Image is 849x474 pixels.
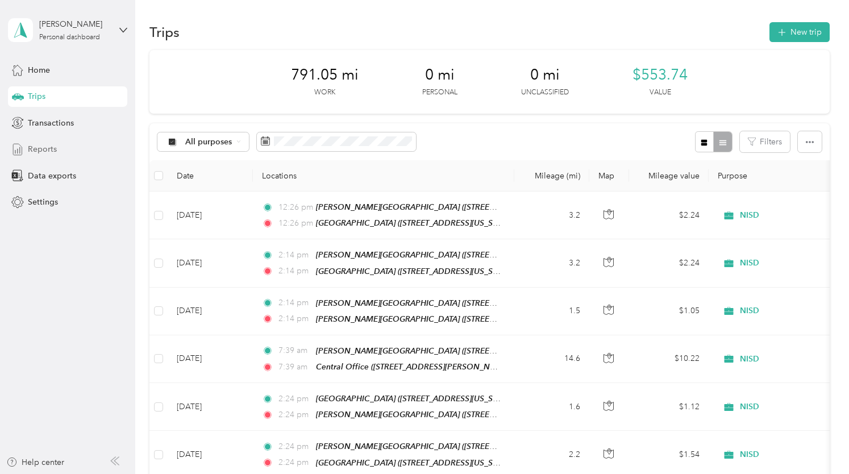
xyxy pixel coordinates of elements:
[253,160,514,192] th: Locations
[629,160,709,192] th: Mileage value
[740,258,759,268] span: NISD
[316,442,578,451] span: [PERSON_NAME][GEOGRAPHIC_DATA] ([STREET_ADDRESS][US_STATE])
[514,288,589,335] td: 1.5
[28,143,57,155] span: Reports
[316,314,578,324] span: [PERSON_NAME][GEOGRAPHIC_DATA] ([STREET_ADDRESS][US_STATE])
[629,288,709,335] td: $1.05
[291,66,359,84] span: 791.05 mi
[28,170,76,182] span: Data exports
[316,394,514,404] span: [GEOGRAPHIC_DATA] ([STREET_ADDRESS][US_STATE])
[629,239,709,287] td: $2.24
[740,354,759,364] span: NISD
[514,383,589,431] td: 1.6
[316,218,514,228] span: [GEOGRAPHIC_DATA] ([STREET_ADDRESS][US_STATE])
[589,160,629,192] th: Map
[278,201,311,214] span: 12:26 pm
[316,267,514,276] span: [GEOGRAPHIC_DATA] ([STREET_ADDRESS][US_STATE])
[278,440,311,453] span: 2:24 pm
[6,456,64,468] button: Help center
[316,250,578,260] span: [PERSON_NAME][GEOGRAPHIC_DATA] ([STREET_ADDRESS][US_STATE])
[316,202,578,212] span: [PERSON_NAME][GEOGRAPHIC_DATA] ([STREET_ADDRESS][US_STATE])
[278,409,311,421] span: 2:24 pm
[316,298,578,308] span: [PERSON_NAME][GEOGRAPHIC_DATA] ([STREET_ADDRESS][US_STATE])
[514,335,589,383] td: 14.6
[530,66,560,84] span: 0 mi
[168,160,253,192] th: Date
[316,362,551,372] span: Central Office ([STREET_ADDRESS][PERSON_NAME][US_STATE])
[316,410,578,419] span: [PERSON_NAME][GEOGRAPHIC_DATA] ([STREET_ADDRESS][US_STATE])
[28,196,58,208] span: Settings
[278,217,311,230] span: 12:26 pm
[39,18,110,30] div: [PERSON_NAME]
[28,90,45,102] span: Trips
[740,131,790,152] button: Filters
[629,383,709,431] td: $1.12
[740,210,759,221] span: NISD
[316,346,578,356] span: [PERSON_NAME][GEOGRAPHIC_DATA] ([STREET_ADDRESS][US_STATE])
[740,402,759,412] span: NISD
[185,138,232,146] span: All purposes
[278,313,311,325] span: 2:14 pm
[314,88,335,98] p: Work
[740,306,759,316] span: NISD
[278,249,311,261] span: 2:14 pm
[769,22,830,42] button: New trip
[278,265,311,277] span: 2:14 pm
[514,239,589,287] td: 3.2
[168,335,253,383] td: [DATE]
[785,410,849,474] iframe: Everlance-gr Chat Button Frame
[316,458,514,468] span: [GEOGRAPHIC_DATA] ([STREET_ADDRESS][US_STATE])
[28,64,50,76] span: Home
[278,344,311,357] span: 7:39 am
[278,361,311,373] span: 7:39 am
[650,88,671,98] p: Value
[514,160,589,192] th: Mileage (mi)
[168,383,253,431] td: [DATE]
[740,450,759,460] span: NISD
[28,117,74,129] span: Transactions
[521,88,569,98] p: Unclassified
[629,335,709,383] td: $10.22
[278,456,311,469] span: 2:24 pm
[168,288,253,335] td: [DATE]
[632,66,688,84] span: $553.74
[168,239,253,287] td: [DATE]
[422,88,457,98] p: Personal
[278,297,311,309] span: 2:14 pm
[425,66,455,84] span: 0 mi
[278,393,311,405] span: 2:24 pm
[168,192,253,239] td: [DATE]
[514,192,589,239] td: 3.2
[629,192,709,239] td: $2.24
[39,34,100,41] div: Personal dashboard
[149,26,180,38] h1: Trips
